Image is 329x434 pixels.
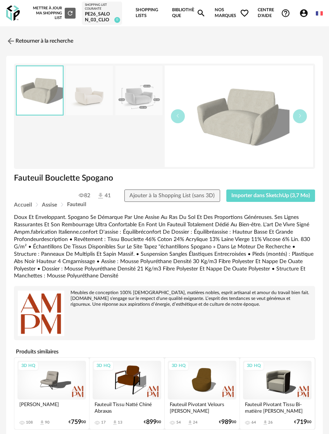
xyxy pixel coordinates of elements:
img: thumbnail.png [165,65,313,167]
div: 3D HQ [168,361,189,371]
div: € 00 [69,420,86,425]
span: Assise [42,202,57,208]
div: Shopping List courante [85,3,119,11]
span: Download icon [187,420,193,425]
img: OXP [6,5,20,21]
span: Help Circle Outline icon [281,9,290,18]
span: Refresh icon [67,11,74,15]
div: Breadcrumb [14,202,315,208]
span: Centre d'aideHelp Circle Outline icon [258,7,290,19]
span: Importer dans SketchUp (3,7 Mo) [231,193,310,198]
span: Heart Outline icon [240,9,249,18]
a: 3D HQ Fauteuil Pivotant Tissu Bi-matière [PERSON_NAME] 64 Download icon 26 €71900 [240,358,315,429]
div: 3D HQ [243,361,264,371]
div: € 00 [294,420,312,425]
span: Ajouter à la Shopping List (sans 3D) [129,193,215,198]
div: Fauteuil Pivotant Velours [PERSON_NAME] [168,400,236,415]
span: 82 [79,192,90,199]
img: fr [316,10,323,17]
span: Account Circle icon [299,9,312,18]
img: f30d0e5ff2410c94bdc2e46b6e91c72f.jpg [66,66,113,115]
div: PE26_SALON_03_CLIO [85,11,119,23]
span: 899 [146,420,157,425]
span: 0 [114,17,120,23]
div: € 00 [144,420,161,425]
img: brand logo [18,290,64,336]
span: Fauteuil [67,202,86,207]
span: 41 [96,192,111,200]
div: 108 [26,420,33,425]
div: Mettre à jour ma Shopping List [29,6,75,20]
div: 26 [268,420,273,425]
span: Magnify icon [196,9,206,18]
a: Retourner à la recherche [6,33,73,50]
div: Doux Et Enveloppant. Spogano Se Démarque Par Une Assise Au Ras Du Sol Et Des Proportions Généreus... [14,214,315,280]
div: 3D HQ [18,361,39,371]
div: Fauteuil Pivotant Tissu Bi-matière [PERSON_NAME] [243,400,312,415]
span: Accueil [14,202,32,208]
div: 3D HQ [93,361,114,371]
img: Téléchargements [96,192,105,200]
span: Download icon [39,420,45,425]
button: Importer dans SketchUp (3,7 Mo) [226,189,315,202]
div: 17 [101,420,106,425]
h4: Produits similaires [14,346,315,357]
div: 54 [176,420,181,425]
div: [PERSON_NAME] [17,400,86,415]
div: Fauteuil Tissu Natté Chiné Abraxas [93,400,161,415]
a: 3D HQ Fauteuil Pivotant Velours [PERSON_NAME] 54 Download icon 24 €98900 [165,358,239,429]
img: 637419c2f236e89acd09455dd9eed9d8.jpg [115,66,162,115]
a: Shopping List courante PE26_SALON_03_CLIO 0 [85,3,119,23]
a: 3D HQ [PERSON_NAME] 108 Download icon 90 €75900 [14,358,89,429]
div: 13 [118,420,122,425]
span: 989 [221,420,232,425]
img: svg+xml;base64,PHN2ZyB3aWR0aD0iMjQiIGhlaWdodD0iMjQiIHZpZXdCb3g9IjAgMCAyNCAyNCIgZmlsbD0ibm9uZSIgeG... [6,36,16,46]
div: 24 [193,420,198,425]
span: Download icon [262,420,268,425]
span: Account Circle icon [299,9,308,18]
img: thumbnail.png [17,66,63,115]
span: 759 [71,420,81,425]
div: € 00 [219,420,236,425]
button: Ajouter à la Shopping List (sans 3D) [124,189,220,202]
div: 64 [251,420,256,425]
h1: Fauteuil Bouclette Spogano [14,173,315,183]
span: 719 [296,420,307,425]
a: 3D HQ Fauteuil Tissu Natté Chiné Abraxas 17 Download icon 13 €89900 [90,358,164,429]
div: Meubles de conception 100% [DEMOGRAPHIC_DATA], matières nobles, esprit artisanal et amour du trav... [18,290,311,307]
div: 90 [45,420,50,425]
span: Download icon [112,420,118,425]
